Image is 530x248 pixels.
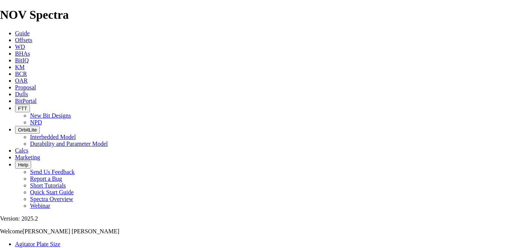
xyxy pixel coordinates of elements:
[30,169,75,175] a: Send Us Feedback
[30,119,42,126] a: NPD
[30,203,50,209] a: Webinar
[15,37,32,43] a: Offsets
[15,57,29,64] a: BitIQ
[30,175,62,182] a: Report a Bug
[15,71,27,77] a: BCR
[15,91,28,97] a: Dulls
[23,228,119,234] span: [PERSON_NAME] [PERSON_NAME]
[30,196,73,202] a: Spectra Overview
[15,77,28,84] a: OAR
[15,154,40,160] a: Marketing
[15,126,40,134] button: OrbitLite
[18,162,28,168] span: Help
[15,64,25,70] a: KM
[30,141,108,147] a: Durability and Parameter Model
[15,30,30,36] a: Guide
[15,50,30,57] a: BHAs
[30,182,66,189] a: Short Tutorials
[15,104,30,112] button: FTT
[30,112,71,119] a: New Bit Designs
[15,84,36,91] a: Proposal
[18,127,37,133] span: OrbitLite
[18,106,27,111] span: FTT
[15,98,37,104] a: BitPortal
[30,134,76,140] a: Interbedded Model
[15,147,29,154] a: Calcs
[15,241,60,247] a: Agitator Plate Size
[15,161,31,169] button: Help
[15,44,25,50] a: WD
[30,189,74,195] a: Quick Start Guide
